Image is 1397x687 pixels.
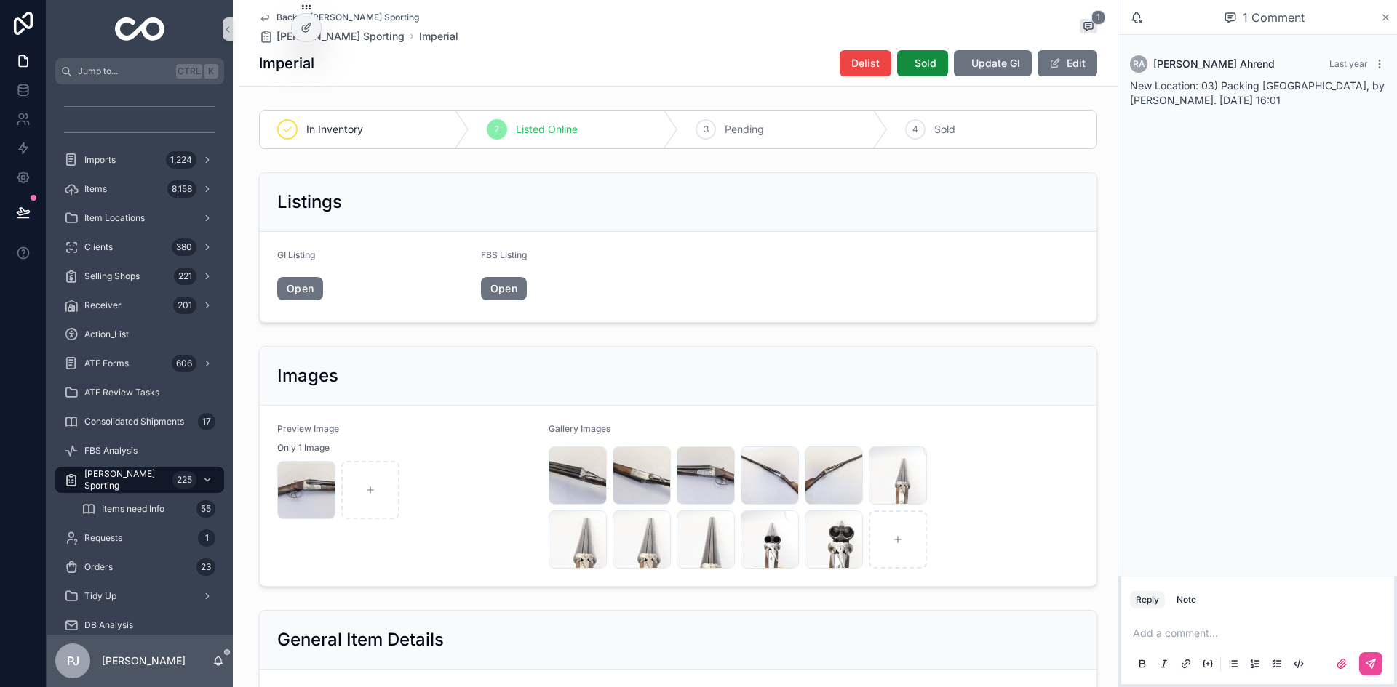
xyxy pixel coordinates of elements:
span: 4 [912,124,918,135]
a: [PERSON_NAME] Sporting [259,29,405,44]
span: Action_List [84,329,129,340]
button: Reply [1130,591,1165,608]
div: Note [1177,594,1196,606]
img: App logo [115,17,165,41]
span: ATF Forms [84,358,129,369]
a: Items8,158 [55,176,224,202]
div: 1,224 [166,151,196,169]
span: In Inventory [306,122,363,137]
span: Last year [1329,58,1368,69]
a: Clients380 [55,234,224,260]
span: Back to [PERSON_NAME] Sporting [276,12,419,23]
span: Consolidated Shipments [84,416,184,427]
div: scrollable content [47,84,233,635]
span: 2 [494,124,499,135]
span: Tidy Up [84,590,116,602]
a: Receiver201 [55,292,224,318]
div: 8,158 [167,180,196,198]
a: Items need Info55 [73,496,224,522]
div: 23 [196,558,215,576]
span: [PERSON_NAME] Ahrend [1153,57,1275,71]
span: Clients [84,241,113,253]
span: FBS Analysis [84,445,138,457]
a: ATF Forms606 [55,350,224,377]
button: Delist [840,50,891,76]
h2: General Item Details [277,628,444,651]
a: Imports1,224 [55,147,224,173]
div: 221 [174,268,196,285]
a: Open [481,277,527,300]
span: Delist [851,56,880,71]
span: FBS Listing [481,249,527,260]
span: Orders [84,561,113,573]
button: 1 [1080,19,1097,36]
span: Sold [934,122,955,137]
div: 201 [173,297,196,314]
a: Back to [PERSON_NAME] Sporting [259,12,419,23]
span: Gallery Images [549,423,610,434]
span: Selling Shops [84,270,140,282]
span: [PERSON_NAME] Sporting [276,29,405,44]
span: Sold [915,56,936,71]
a: Consolidated Shipments17 [55,409,224,435]
a: Item Locations [55,205,224,231]
button: Note [1171,591,1202,608]
span: Jump to... [78,65,170,77]
span: Only 1 Image [277,442,330,454]
span: Pending [725,122,764,137]
h1: Imperial [259,53,314,73]
span: 1 [1091,10,1105,25]
div: 225 [172,471,196,489]
span: Items need Info [102,503,164,515]
span: Items [84,183,107,195]
span: New Location: 03) Packing [GEOGRAPHIC_DATA], by [PERSON_NAME]. [DATE] 16:01 [1130,79,1385,106]
span: Requests [84,532,122,544]
p: [PERSON_NAME] [102,654,186,668]
a: FBS Analysis [55,438,224,464]
div: 1 [198,529,215,547]
span: GI Listing [277,249,315,260]
button: Sold [897,50,948,76]
span: 1 Comment [1243,9,1305,26]
span: Item Locations [84,212,145,224]
a: Tidy Up [55,583,224,609]
span: PJ [67,652,79,670]
a: [PERSON_NAME] Sporting225 [55,467,224,493]
span: Imports [84,154,116,166]
h2: Images [277,364,338,387]
span: [PERSON_NAME] Sporting [84,468,167,491]
a: ATF Review Tasks [55,379,224,406]
a: Action_List [55,321,224,347]
a: Orders23 [55,554,224,580]
span: DB Analysis [84,619,133,631]
div: 17 [198,413,215,430]
span: Update GI [971,56,1020,71]
div: 380 [172,238,196,256]
a: Requests1 [55,525,224,551]
span: K [205,65,217,77]
span: ATF Review Tasks [84,387,159,398]
button: Edit [1038,50,1097,76]
span: RA [1133,58,1145,70]
h2: Listings [277,190,342,214]
span: Ctrl [176,64,202,79]
span: Receiver [84,300,122,311]
span: Listed Online [516,122,578,137]
span: 3 [704,124,709,135]
a: Imperial [419,29,458,44]
a: DB Analysis [55,612,224,638]
a: Selling Shops221 [55,263,224,289]
div: 606 [172,355,196,372]
div: 55 [196,500,215,518]
a: Open [277,277,323,300]
span: Preview Image [277,423,339,434]
button: Jump to...CtrlK [55,58,224,84]
button: Update GI [954,50,1032,76]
